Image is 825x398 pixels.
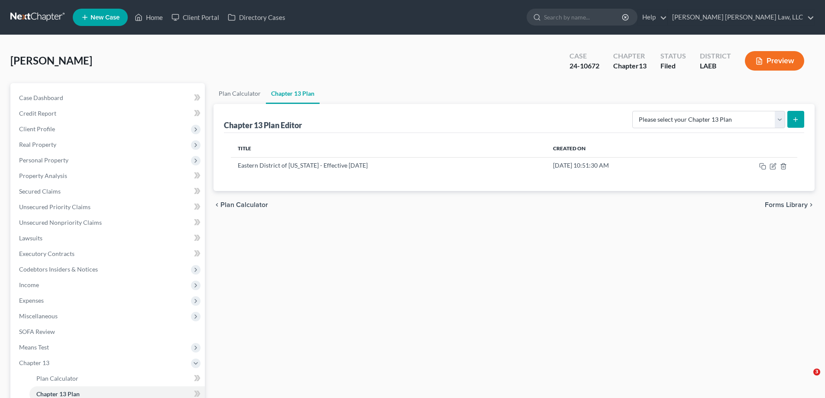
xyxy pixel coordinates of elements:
span: Credit Report [19,110,56,117]
div: Filed [660,61,686,71]
span: Chapter 13 [19,359,49,366]
th: Title [231,140,546,157]
span: [PERSON_NAME] [10,54,92,67]
span: 3 [813,369,820,375]
a: [PERSON_NAME] [PERSON_NAME] Law, LLC [668,10,814,25]
a: Secured Claims [12,184,205,199]
a: Client Portal [167,10,223,25]
a: Chapter 13 Plan [266,83,320,104]
span: Real Property [19,141,56,148]
a: Case Dashboard [12,90,205,106]
iframe: Intercom live chat [796,369,816,389]
a: Property Analysis [12,168,205,184]
span: Case Dashboard [19,94,63,101]
button: Preview [745,51,804,71]
span: Unsecured Nonpriority Claims [19,219,102,226]
div: Case [569,51,599,61]
a: Help [638,10,667,25]
span: New Case [91,14,120,21]
div: Chapter 13 Plan Editor [224,120,302,130]
a: Credit Report [12,106,205,121]
span: Executory Contracts [19,250,74,257]
div: District [700,51,731,61]
a: Unsecured Nonpriority Claims [12,215,205,230]
a: Unsecured Priority Claims [12,199,205,215]
span: Plan Calculator [36,375,78,382]
a: Executory Contracts [12,246,205,262]
i: chevron_left [214,201,220,208]
a: Home [130,10,167,25]
div: Status [660,51,686,61]
a: Lawsuits [12,230,205,246]
a: Plan Calculator [214,83,266,104]
input: Search by name... [544,9,623,25]
a: Plan Calculator [29,371,205,386]
span: Forms Library [765,201,808,208]
span: Codebtors Insiders & Notices [19,265,98,273]
span: Expenses [19,297,44,304]
span: Means Test [19,343,49,351]
div: 24-10672 [569,61,599,71]
button: Forms Library chevron_right [765,201,815,208]
div: Chapter [613,61,647,71]
div: LAEB [700,61,731,71]
span: Unsecured Priority Claims [19,203,91,210]
span: Property Analysis [19,172,67,179]
th: Created On [546,140,699,157]
span: Personal Property [19,156,68,164]
span: Miscellaneous [19,312,58,320]
span: Secured Claims [19,188,61,195]
a: SOFA Review [12,324,205,340]
span: Income [19,281,39,288]
button: chevron_left Plan Calculator [214,201,268,208]
span: Client Profile [19,125,55,133]
span: SOFA Review [19,328,55,335]
span: Lawsuits [19,234,42,242]
i: chevron_right [808,201,815,208]
span: Chapter 13 Plan [36,390,80,398]
td: Eastern District of [US_STATE] - Effective [DATE] [231,157,546,174]
div: Chapter [613,51,647,61]
a: Directory Cases [223,10,290,25]
span: Plan Calculator [220,201,268,208]
span: 13 [639,61,647,70]
td: [DATE] 10:51:30 AM [546,157,699,174]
